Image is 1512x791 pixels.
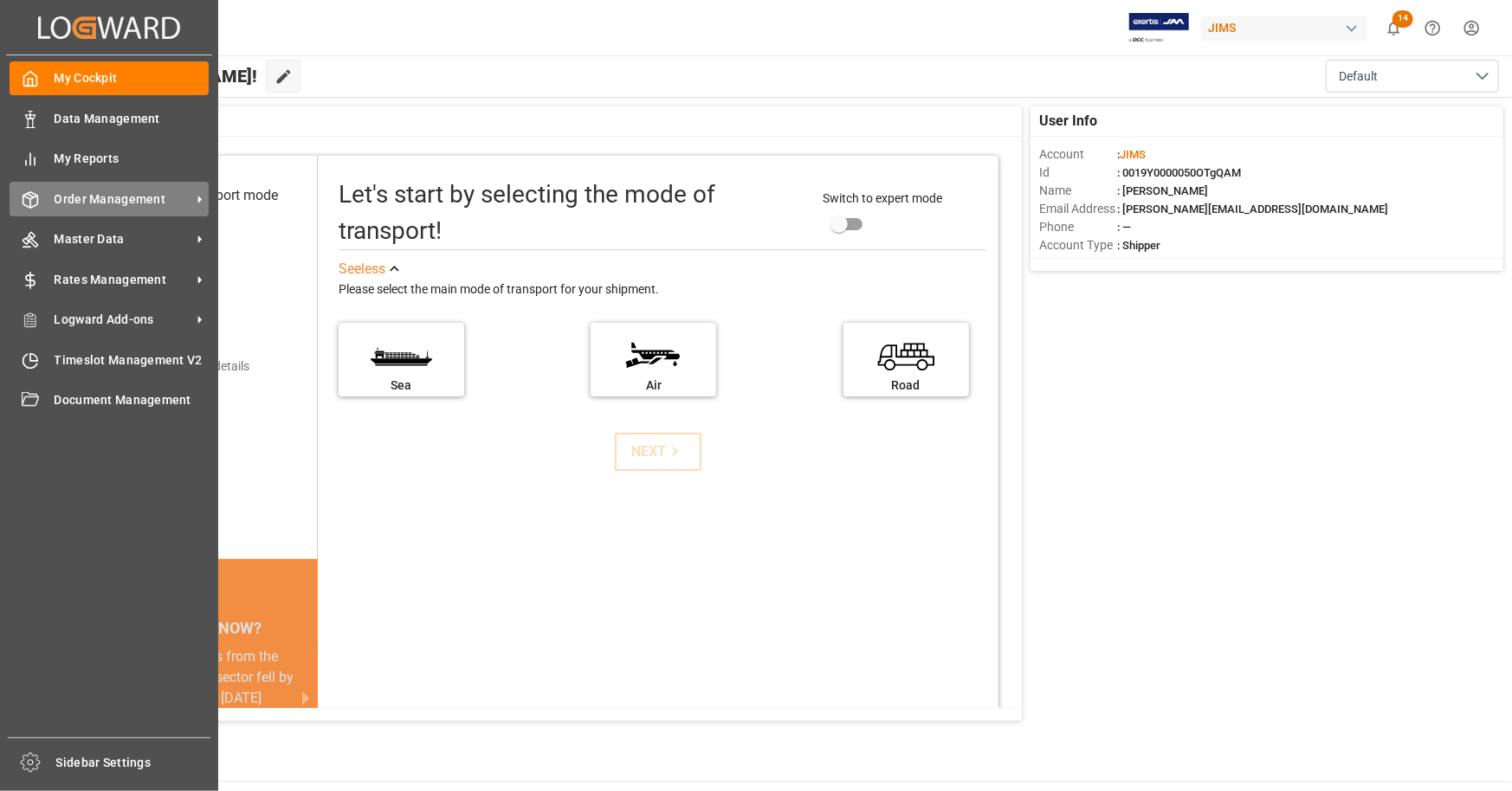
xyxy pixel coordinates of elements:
[1374,9,1413,48] button: show 14 new notifications
[339,259,385,280] div: See less
[339,280,986,300] div: Please select the main mode of transport for your shipment.
[10,142,209,176] a: My Reports
[55,69,210,87] span: My Cockpit
[1339,68,1378,86] span: Default
[1039,218,1117,236] span: Phone
[1039,182,1117,200] span: Name
[1201,11,1374,44] button: JIMS
[294,646,318,750] button: next slide / item
[1117,239,1160,252] span: : Shipper
[1120,148,1146,161] span: JIMS
[823,191,942,205] span: Switch to expert mode
[55,271,191,289] span: Rates Management
[1117,221,1131,234] span: : —
[55,351,210,370] span: Timeslot Management V2
[1129,13,1189,43] img: Exertis%20JAM%20-%20Email%20Logo.jpg_1722504956.jpg
[55,110,210,128] span: Data Management
[55,311,191,329] span: Logward Add-ons
[55,190,191,209] span: Order Management
[55,150,210,168] span: My Reports
[1039,111,1097,132] span: User Info
[852,376,960,395] div: Road
[56,754,211,772] span: Sidebar Settings
[55,391,210,409] span: Document Management
[1117,166,1241,179] span: : 0019Y0000050OTgQAM
[1039,200,1117,218] span: Email Address
[10,343,209,376] a: Timeslot Management V2
[1117,184,1208,197] span: : [PERSON_NAME]
[1039,236,1117,254] span: Account Type
[10,61,209,95] a: My Cockpit
[10,101,209,135] a: Data Management
[141,357,249,376] div: Add shipping details
[1413,9,1452,48] button: Help Center
[1201,16,1367,41] div: JIMS
[1326,60,1499,93] button: open menu
[1039,145,1117,164] span: Account
[631,441,684,462] div: NEXT
[10,383,209,417] a: Document Management
[599,376,708,395] div: Air
[1039,164,1117,182] span: Id
[55,230,191,248] span: Master Data
[347,376,456,395] div: Sea
[1392,10,1413,28] span: 14
[1117,148,1146,161] span: :
[339,177,805,249] div: Let's start by selecting the mode of transport!
[1117,203,1388,215] span: : [PERSON_NAME][EMAIL_ADDRESS][DOMAIN_NAME]
[615,433,701,471] button: NEXT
